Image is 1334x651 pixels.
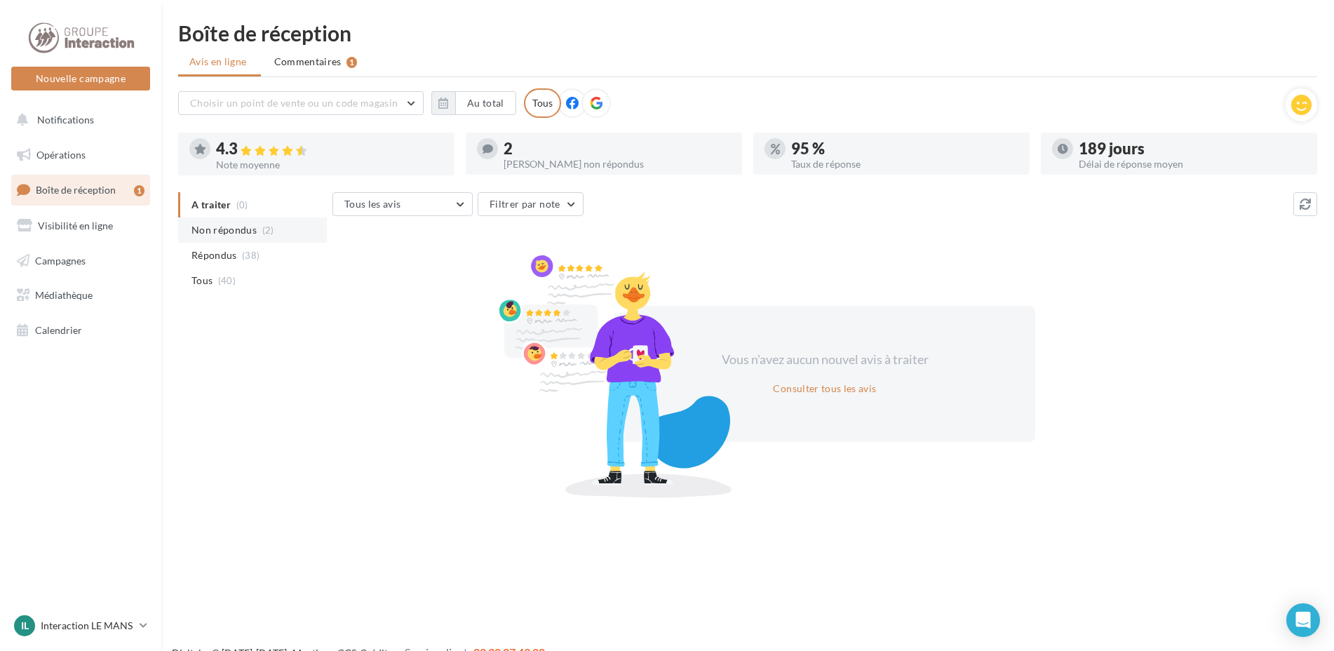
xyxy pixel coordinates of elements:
[455,91,516,115] button: Au total
[35,289,93,301] span: Médiathèque
[191,223,257,237] span: Non répondus
[8,316,153,345] a: Calendrier
[36,184,116,196] span: Boîte de réception
[1286,603,1320,637] div: Open Intercom Messenger
[11,612,150,639] a: IL Interaction LE MANS
[8,211,153,241] a: Visibilité en ligne
[1079,141,1306,156] div: 189 jours
[191,248,237,262] span: Répondus
[218,275,236,286] span: (40)
[262,224,274,236] span: (2)
[504,141,731,156] div: 2
[134,185,144,196] div: 1
[431,91,516,115] button: Au total
[332,192,473,216] button: Tous les avis
[791,141,1018,156] div: 95 %
[216,160,443,170] div: Note moyenne
[8,246,153,276] a: Campagnes
[1079,159,1306,169] div: Délai de réponse moyen
[8,105,147,135] button: Notifications
[178,91,424,115] button: Choisir un point de vente ou un code magasin
[38,220,113,231] span: Visibilité en ligne
[36,149,86,161] span: Opérations
[11,67,150,90] button: Nouvelle campagne
[178,22,1317,43] div: Boîte de réception
[242,250,260,261] span: (38)
[37,114,94,126] span: Notifications
[35,324,82,336] span: Calendrier
[190,97,398,109] span: Choisir un point de vente ou un code magasin
[191,274,213,288] span: Tous
[504,159,731,169] div: [PERSON_NAME] non répondus
[21,619,29,633] span: IL
[346,57,357,68] div: 1
[478,192,584,216] button: Filtrer par note
[216,141,443,157] div: 4.3
[767,380,882,397] button: Consulter tous les avis
[791,159,1018,169] div: Taux de réponse
[704,351,945,369] div: Vous n'avez aucun nouvel avis à traiter
[524,88,561,118] div: Tous
[274,55,342,69] span: Commentaires
[41,619,134,633] p: Interaction LE MANS
[35,254,86,266] span: Campagnes
[8,281,153,310] a: Médiathèque
[8,140,153,170] a: Opérations
[8,175,153,205] a: Boîte de réception1
[344,198,401,210] span: Tous les avis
